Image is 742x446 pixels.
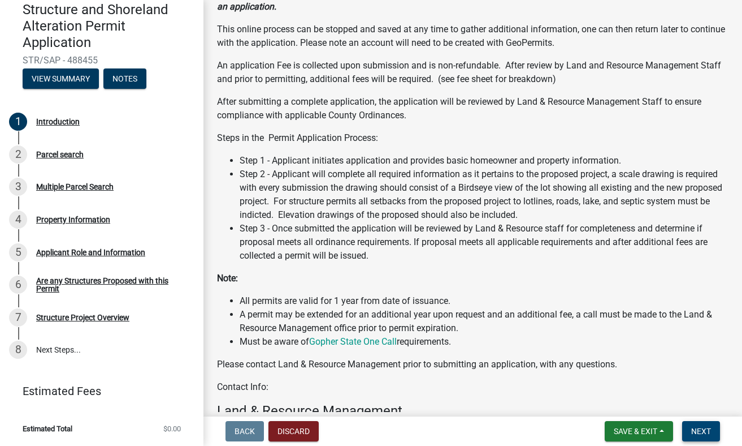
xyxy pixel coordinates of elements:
div: 2 [9,145,27,164]
p: This online process can be stopped and saved at any time to gather additional information, one ca... [217,23,728,50]
div: 7 [9,308,27,327]
h4: Land & Resource Management [217,403,728,419]
wm-modal-confirm: Summary [23,75,99,84]
strong: Note: [217,273,238,284]
button: View Summary [23,68,99,89]
button: Save & Exit [605,421,673,441]
p: Steps in the Permit Application Process: [217,131,728,145]
p: An application Fee is collected upon submission and is non-refundable. After review by Land and R... [217,59,728,86]
div: Property Information [36,216,110,224]
span: Estimated Total [23,425,72,432]
span: Back [235,427,255,436]
div: Introduction [36,118,80,126]
button: Next [682,421,720,441]
li: Step 3 - Once submitted the application will be reviewed by Land & Resource staff for completenes... [240,222,728,263]
button: Back [225,421,264,441]
div: 5 [9,243,27,261]
span: STR/SAP - 488455 [23,55,181,66]
div: 8 [9,341,27,359]
li: A permit may be extended for an additional year upon request and an additional fee, a call must b... [240,308,728,335]
li: Must be aware of requirements. [240,335,728,349]
a: Estimated Fees [9,380,185,402]
div: Parcel search [36,151,84,158]
h4: Structure and Shoreland Alteration Permit Application [23,2,194,50]
li: All permits are valid for 1 year from date of issuance. [240,294,728,308]
button: Notes [103,68,146,89]
div: 6 [9,276,27,294]
span: Save & Exit [614,427,657,436]
div: 4 [9,211,27,229]
button: Discard [268,421,319,441]
a: Gopher State One Call [309,336,397,347]
p: Contact Info: [217,380,728,394]
wm-modal-confirm: Notes [103,75,146,84]
span: $0.00 [163,425,181,432]
li: Step 1 - Applicant initiates application and provides basic homeowner and property information. [240,154,728,168]
p: After submitting a complete application, the application will be reviewed by Land & Resource Mana... [217,95,728,122]
div: Structure Project Overview [36,314,129,321]
div: 1 [9,113,27,131]
div: Multiple Parcel Search [36,183,114,191]
div: Are any Structures Proposed with this Permit [36,277,185,293]
div: 3 [9,178,27,196]
div: Applicant Role and Information [36,248,145,256]
span: Next [691,427,711,436]
p: Please contact Land & Resource Management prior to submitting an application, with any questions. [217,358,728,371]
li: Step 2 - Applicant will complete all required information as it pertains to the proposed project,... [240,168,728,222]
